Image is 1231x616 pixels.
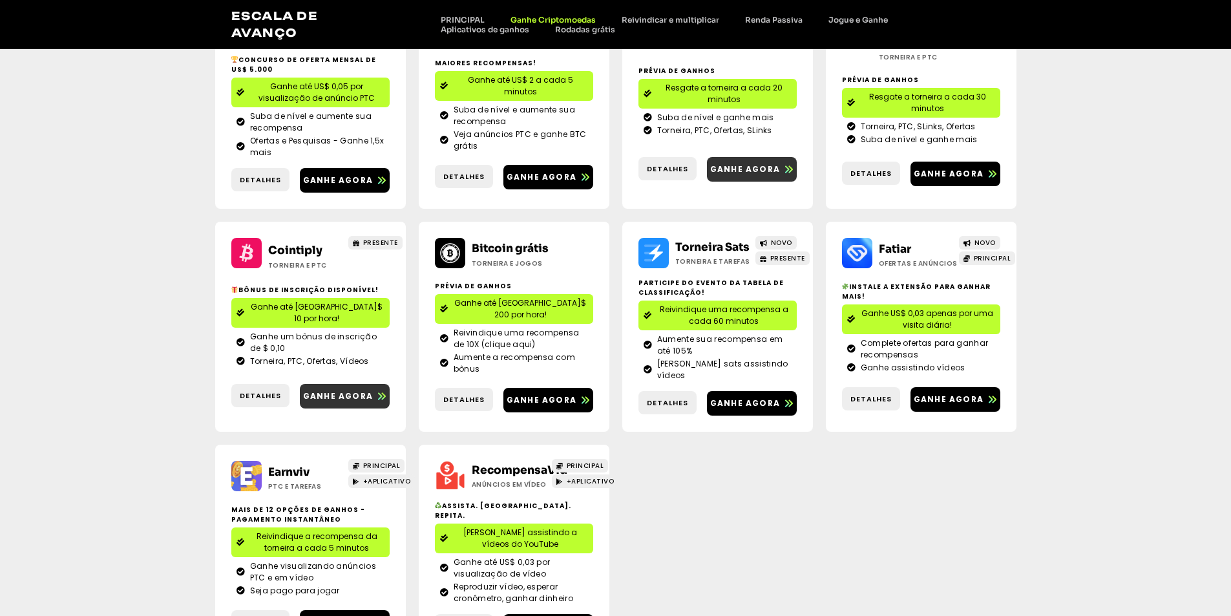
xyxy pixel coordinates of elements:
font: Reivindique a recompensa da torneira a cada 5 minutos [257,531,377,553]
font: Detalhes [850,394,892,404]
font: Reivindique uma recompensa a cada 60 minutos [660,304,788,326]
a: Fatiar [879,242,911,256]
a: Detalhes [638,157,697,181]
font: Ganhe agora [914,394,984,405]
font: Ofertas e Pesquisas - Ganhe 1,5x mais [250,135,384,158]
a: Torneira Sats [675,240,750,254]
img: ♻️ [435,502,441,509]
font: [PERSON_NAME] sats assistindo vídeos [657,358,788,381]
a: Ganhe agora [910,387,1000,412]
font: NOVO [771,238,792,248]
font: Ganhe até [GEOGRAPHIC_DATA]$ 10 por hora! [251,301,383,324]
a: PRINCIPAL [552,459,608,473]
font: PRINCIPAL [567,461,604,471]
font: Complete ofertas para ganhar recompensas [861,337,988,360]
a: Renda Passiva [732,15,815,25]
font: Bônus de inscrição disponível! [238,285,379,295]
a: Ganhe até [GEOGRAPHIC_DATA]$ 10 por hora! [231,298,390,328]
font: Ganhe agora [914,168,984,179]
a: [PERSON_NAME] assistindo a vídeos do YouTube [435,524,593,553]
font: Reivindicar e multiplicar [622,15,719,25]
a: PRINCIPAL [348,459,405,473]
font: Mais de 12 opções de ganhos - pagamento instantâneo [231,505,365,524]
font: +APLICATIVO [567,476,615,486]
font: Ganhe até US$ 0,05 por visualização de anúncio PTC [258,81,375,103]
font: PRESENTE [363,238,398,248]
a: Reivindique uma recompensa a cada 60 minutos [638,301,797,330]
font: Aumente sua recompensa em até 105% [657,334,783,356]
font: Prévia de ganhos [435,281,512,291]
font: PRINCIPAL [363,461,401,471]
a: Reivindique a recompensa da torneira a cada 5 minutos [231,527,390,557]
font: Ganhe agora [507,171,576,182]
font: PRINCIPAL [974,253,1011,263]
font: Instale a extensão para ganhar mais! [842,282,991,301]
font: Detalhes [647,398,688,408]
font: Suba de nível e ganhe mais [657,112,774,123]
a: NOVO [959,236,1000,250]
a: Reivindicar e multiplicar [609,15,732,25]
font: Torneira, PTC, Ofertas, Vídeos [250,356,369,366]
img: 🏆 [231,56,238,63]
a: Ganhe agora [910,162,1000,186]
font: Ofertas e Anúncios [879,259,958,268]
font: Resgate a torneira a cada 20 minutos [666,82,783,105]
font: Ganhe US$ 0,03 apenas por uma visita diária! [861,308,993,330]
font: Detalhes [240,175,281,185]
font: Ganhe até [GEOGRAPHIC_DATA]$ 200 por hora! [454,297,586,320]
font: Ganhe agora [710,398,780,409]
font: Ganhe agora [303,175,373,186]
font: Reproduzir vídeo, esperar cronômetro, ganhar dinheiro [454,581,573,604]
font: Prévia de ganhos [842,75,919,85]
font: PRINCIPAL [441,15,485,25]
font: Seja pago para jogar [250,585,340,596]
font: Participe do evento da tabela de classificação! [638,278,784,297]
a: RecompensaVid [472,463,567,477]
font: Suba de nível e aumente sua recompensa [454,104,575,127]
font: Torneira e PTC [268,260,327,270]
font: Maiores recompensas! [435,58,536,68]
font: Jogue e Ganhe [828,15,888,25]
img: 🧩 [842,283,848,290]
a: Aplicativos de ganhos [428,25,542,34]
font: Concurso de oferta mensal de US$ 5.000 [231,55,376,74]
a: Ganhe agora [503,388,593,412]
font: [PERSON_NAME] assistindo a vídeos do YouTube [463,527,577,549]
font: Ganhe visualizando anúncios PTC e em vídeo [250,560,376,583]
a: Ganhe agora [300,384,390,409]
a: Resgate a torneira a cada 20 minutos [638,79,797,109]
font: Veja anúncios PTC e ganhe BTC grátis [454,129,587,151]
font: Torneira e PTC [879,52,938,62]
a: Ganhe agora [300,168,390,193]
font: +APLICATIVO [363,476,411,486]
font: PRESENTE [770,253,805,263]
font: Resgate a torneira a cada 30 minutos [869,91,986,114]
font: Prévia de ganhos [638,66,715,76]
a: Detalhes [435,388,493,412]
a: Bitcoin grátis [472,242,549,255]
a: +APLICATIVO [552,474,618,488]
a: Ganhe até US$ 0,05 por visualização de anúncio PTC [231,78,390,107]
font: Escala de avanço [231,9,319,39]
a: Detalhes [435,165,493,189]
a: Detalhes [638,391,697,415]
font: Assista. [GEOGRAPHIC_DATA]. Repita. [435,501,571,520]
font: NOVO [974,238,996,248]
font: Rodadas grátis [555,25,615,34]
a: Ganhe agora [503,165,593,189]
font: Aumente a recompensa com bônus [454,352,575,374]
a: Earnviv [268,465,310,479]
font: Torneira e Tarefas [675,257,750,266]
a: Detalhes [842,387,900,411]
font: Reivindique uma recompensa de 10X (clique aqui) [454,327,580,350]
font: Cointiply [268,244,322,257]
a: PRESENTE [755,251,810,265]
a: +APLICATIVO [348,474,415,488]
a: PRINCIPAL [959,251,1015,265]
a: Ganhe até US$ 2 a cada 5 minutos [435,71,593,101]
